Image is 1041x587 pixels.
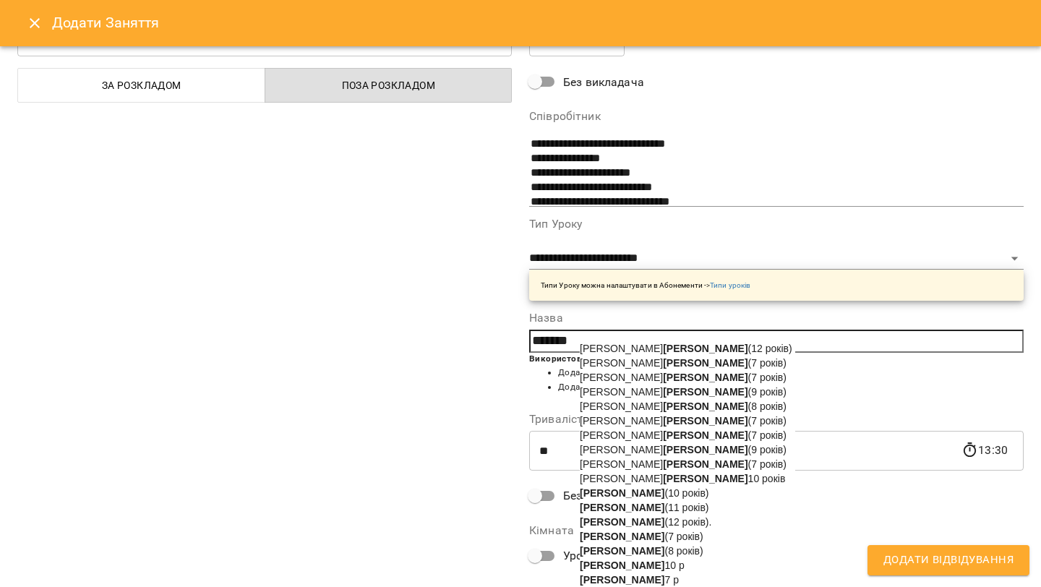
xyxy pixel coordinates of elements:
[541,280,750,291] p: Типи Уроку можна налаштувати в Абонементи ->
[580,574,664,586] b: [PERSON_NAME]
[558,366,1024,380] li: Додати клієнта через @ або +
[883,551,1014,570] span: Додати Відвідування
[663,415,747,427] b: [PERSON_NAME]
[580,545,703,557] span: (8 років)
[580,516,664,528] b: [PERSON_NAME]
[52,12,1024,34] h6: Додати Заняття
[265,68,513,103] button: Поза розкладом
[529,414,1024,425] label: Тривалість уроку(в хвилинах)
[580,386,787,398] span: [PERSON_NAME] (9 років)
[563,74,644,91] span: Без викладача
[663,444,747,455] b: [PERSON_NAME]
[580,531,703,542] span: (7 років)
[580,560,685,571] span: 10 р
[663,372,747,383] b: [PERSON_NAME]
[529,218,1024,230] label: Тип Уроку
[580,415,787,427] span: [PERSON_NAME] (7 років)
[580,458,787,470] span: [PERSON_NAME] (7 років)
[580,372,787,383] span: [PERSON_NAME] (7 років)
[580,560,664,571] b: [PERSON_NAME]
[27,77,257,94] span: За розкладом
[580,502,709,513] span: (11 років)
[580,357,787,369] span: [PERSON_NAME] (7 років)
[580,502,664,513] b: [PERSON_NAME]
[663,429,747,441] b: [PERSON_NAME]
[580,444,787,455] span: [PERSON_NAME] (9 років)
[663,458,747,470] b: [PERSON_NAME]
[580,574,679,586] span: 7 р
[529,111,1024,122] label: Співробітник
[663,400,747,412] b: [PERSON_NAME]
[17,68,265,103] button: За розкладом
[558,380,1024,395] li: Додати всіх клієнтів з тегом #
[580,531,664,542] b: [PERSON_NAME]
[580,473,785,484] span: [PERSON_NAME] 10 років
[529,354,666,364] b: Використовуйте @ + або # щоб
[529,525,1024,536] label: Кімната
[580,516,711,528] span: (12 років).
[580,429,787,441] span: [PERSON_NAME] (7 років)
[663,357,747,369] b: [PERSON_NAME]
[663,473,747,484] b: [PERSON_NAME]
[580,545,664,557] b: [PERSON_NAME]
[529,312,1024,324] label: Назва
[580,400,787,412] span: [PERSON_NAME] (8 років)
[867,545,1029,575] button: Додати Відвідування
[580,487,664,499] b: [PERSON_NAME]
[710,281,750,289] a: Типи уроків
[580,343,792,354] span: [PERSON_NAME] (12 років)
[563,487,629,505] span: Без кімнати
[274,77,504,94] span: Поза розкладом
[563,547,722,565] span: Урок займає декілька кімнат
[663,386,747,398] b: [PERSON_NAME]
[663,343,747,354] b: [PERSON_NAME]
[580,487,709,499] span: (10 років)
[17,6,52,40] button: Close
